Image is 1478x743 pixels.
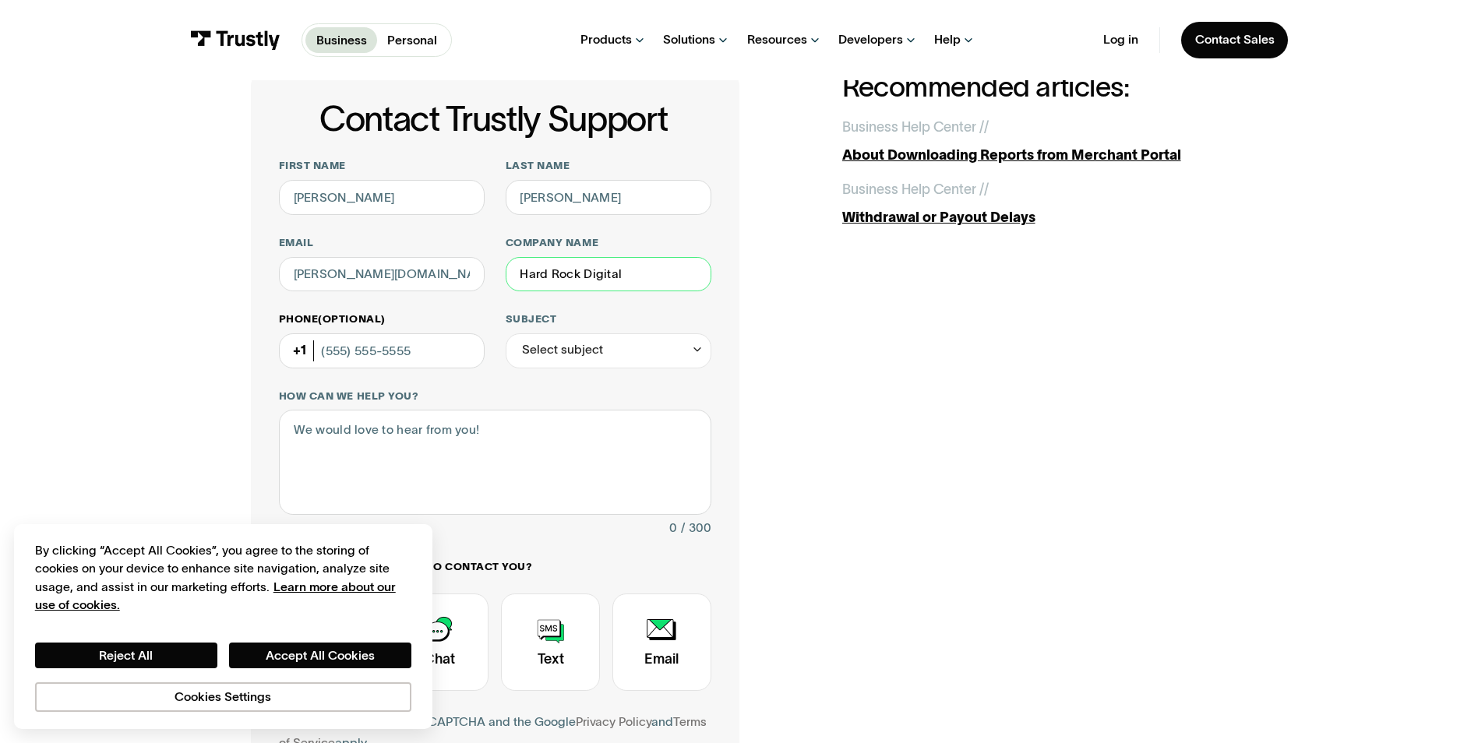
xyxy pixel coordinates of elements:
[14,524,432,730] div: Cookie banner
[984,117,989,138] div: /
[747,32,807,48] div: Resources
[35,541,411,614] div: By clicking “Accept All Cookies”, you agree to the storing of cookies on your device to enhance s...
[506,159,711,173] label: Last name
[506,180,711,215] input: Howard
[842,179,984,200] div: Business Help Center /
[279,257,485,292] input: alex@mail.com
[279,560,711,574] label: How would you like us to contact you?
[279,180,485,215] input: Alex
[279,236,485,250] label: Email
[506,312,711,326] label: Subject
[35,541,411,712] div: Privacy
[35,643,217,669] button: Reject All
[316,31,367,50] p: Business
[681,518,711,539] div: / 300
[387,31,437,50] p: Personal
[229,643,411,669] button: Accept All Cookies
[279,312,485,326] label: Phone
[506,257,711,292] input: ASPcorp
[506,236,711,250] label: Company name
[318,313,385,325] span: (Optional)
[838,32,903,48] div: Developers
[522,340,603,361] div: Select subject
[984,179,989,200] div: /
[279,159,485,173] label: First name
[1103,32,1138,48] a: Log in
[1195,32,1275,48] div: Contact Sales
[842,72,1228,102] h2: Recommended articles:
[276,100,711,138] h1: Contact Trustly Support
[842,117,984,138] div: Business Help Center /
[580,32,632,48] div: Products
[576,715,651,728] a: Privacy Policy
[663,32,715,48] div: Solutions
[35,682,411,712] button: Cookies Settings
[842,145,1228,166] div: About Downloading Reports from Merchant Portal
[842,179,1228,228] a: Business Help Center //Withdrawal or Payout Delays
[934,32,961,48] div: Help
[305,27,377,52] a: Business
[377,27,448,52] a: Personal
[279,389,711,403] label: How can we help you?
[506,333,711,368] div: Select subject
[190,30,280,50] img: Trustly Logo
[669,518,677,539] div: 0
[842,207,1228,228] div: Withdrawal or Payout Delays
[279,333,485,368] input: (555) 555-5555
[842,117,1228,166] a: Business Help Center //About Downloading Reports from Merchant Portal
[1181,22,1289,58] a: Contact Sales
